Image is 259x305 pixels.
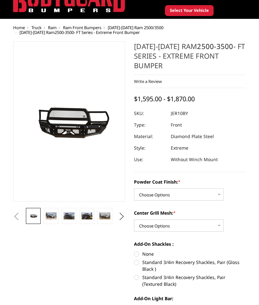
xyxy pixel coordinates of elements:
[134,78,162,84] a: Write a Review
[99,212,110,220] img: 2010-2018 Ram 2500-3500 - FT Series - Extreme Front Bumper
[134,131,166,142] dt: Material:
[171,108,188,119] dd: JER10BY
[134,274,246,287] label: Standard 3/4in Recovery Shackles, Pair (Textured Black)
[20,29,140,35] span: [DATE]-[DATE] Ram - FT Series - Extreme Front Bumper
[134,295,246,302] label: Add-On Light Bar:
[134,210,246,216] label: Center Grill Mesh:
[134,108,166,119] dt: SKU:
[48,25,57,30] a: Ram
[134,95,195,103] span: $1,595.00 - $1,870.00
[171,142,188,154] dd: Extreme
[13,41,125,202] a: 2010-2018 Ram 2500-3500 - FT Series - Extreme Front Bumper
[46,212,57,220] img: 2010-2018 Ram 2500-3500 - FT Series - Extreme Front Bumper
[170,7,209,14] span: Select Your Vehicle
[63,25,101,30] a: Ram Front Bumpers
[134,251,246,257] label: None
[117,212,127,221] button: Next
[134,119,166,131] dt: Type:
[134,41,246,75] h1: [DATE]-[DATE] Ram - FT Series - Extreme Front Bumper
[64,212,75,220] img: 2010-2018 Ram 2500-3500 - FT Series - Extreme Front Bumper
[134,142,166,154] dt: Style:
[13,25,25,30] a: Home
[134,241,246,247] label: Add-On Shackles :
[171,119,182,131] dd: Front
[134,259,246,272] label: Standard 3/4in Recovery Shackles, Pair (Gloss Black )
[31,25,42,30] a: Truck
[171,154,218,165] dd: Without Winch Mount
[82,212,92,220] img: 2010-2018 Ram 2500-3500 - FT Series - Extreme Front Bumper
[12,212,21,221] button: Previous
[108,25,163,30] a: [DATE]-[DATE] Ram 2500/3500
[165,5,214,16] button: Select Your Vehicle
[134,178,246,185] label: Powder Coat Finish:
[134,154,166,165] dt: Use:
[171,131,214,142] dd: Diamond Plate Steel
[197,41,233,51] a: 2500-3500
[55,29,74,35] a: 2500-3500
